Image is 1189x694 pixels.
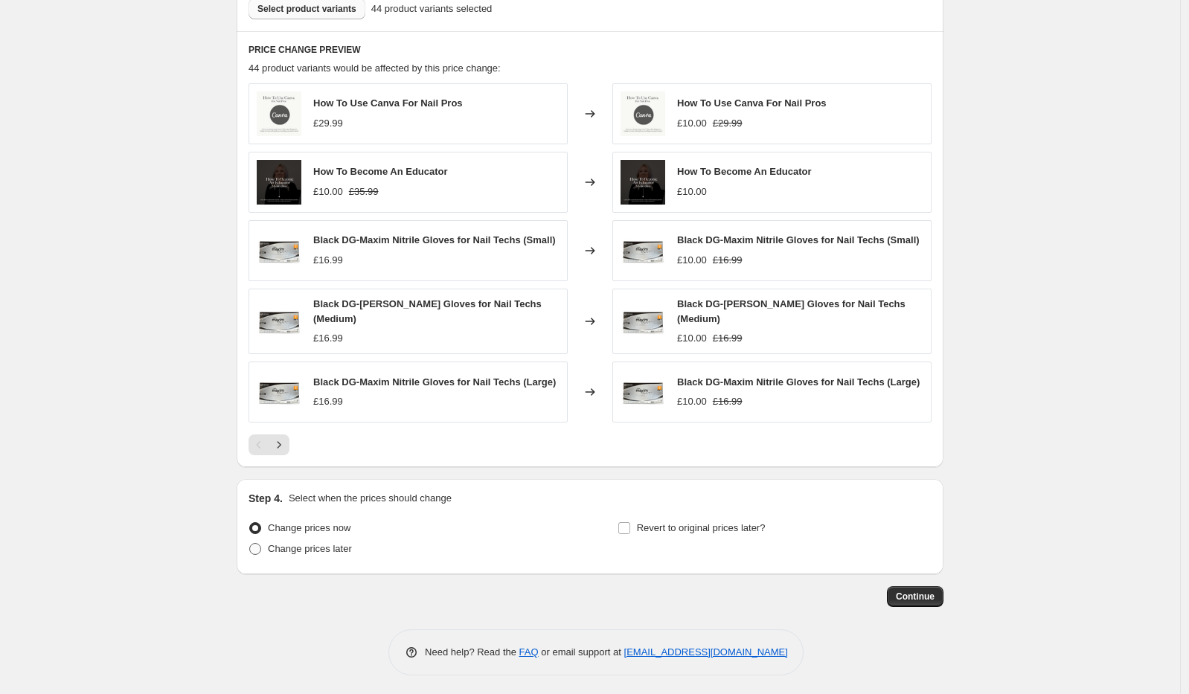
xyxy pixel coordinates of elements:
[621,299,665,344] img: FFE479DA-599C-4762-8777-8881E472FA7C_80x.png
[313,253,343,268] div: £16.99
[621,91,665,136] img: socialbusinesscourses-59_80x.png
[677,116,707,131] div: £10.00
[249,491,283,506] h2: Step 4.
[896,591,935,603] span: Continue
[257,3,356,15] span: Select product variants
[313,331,343,346] div: £16.99
[268,522,350,533] span: Change prices now
[313,394,343,409] div: £16.99
[249,434,289,455] nav: Pagination
[269,434,289,455] button: Next
[621,370,665,414] img: FFE479DA-599C-4762-8777-8881E472FA7C_80x.png
[257,370,301,414] img: FFE479DA-599C-4762-8777-8881E472FA7C_80x.png
[313,116,343,131] div: £29.99
[313,184,343,199] div: £10.00
[887,586,943,607] button: Continue
[713,253,743,268] strike: £16.99
[349,184,379,199] strike: £35.99
[371,1,493,16] span: 44 product variants selected
[257,228,301,273] img: FFE479DA-599C-4762-8777-8881E472FA7C_80x.png
[249,62,501,74] span: 44 product variants would be affected by this price change:
[257,91,301,136] img: socialbusinesscourses-59_80x.png
[677,234,920,245] span: Black DG-Maxim Nitrile Gloves for Nail Techs (Small)
[621,160,665,205] img: socialbusinesscourses-53_80x.png
[289,491,452,506] p: Select when the prices should change
[637,522,766,533] span: Revert to original prices later?
[677,376,920,388] span: Black DG-Maxim Nitrile Gloves for Nail Techs (Large)
[713,394,743,409] strike: £16.99
[677,331,707,346] div: £10.00
[677,298,906,324] span: Black DG-[PERSON_NAME] Gloves for Nail Techs (Medium)
[313,166,448,177] span: How To Become An Educator
[677,97,827,109] span: How To Use Canva For Nail Pros
[425,646,519,658] span: Need help? Read the
[257,160,301,205] img: socialbusinesscourses-53_80x.png
[249,44,932,56] h6: PRICE CHANGE PREVIEW
[677,166,812,177] span: How To Become An Educator
[519,646,539,658] a: FAQ
[257,299,301,344] img: FFE479DA-599C-4762-8777-8881E472FA7C_80x.png
[313,376,556,388] span: Black DG-Maxim Nitrile Gloves for Nail Techs (Large)
[539,646,624,658] span: or email support at
[313,97,463,109] span: How To Use Canva For Nail Pros
[624,646,788,658] a: [EMAIL_ADDRESS][DOMAIN_NAME]
[621,228,665,273] img: FFE479DA-599C-4762-8777-8881E472FA7C_80x.png
[268,543,352,554] span: Change prices later
[677,253,707,268] div: £10.00
[313,234,556,245] span: Black DG-Maxim Nitrile Gloves for Nail Techs (Small)
[713,331,743,346] strike: £16.99
[713,116,743,131] strike: £29.99
[677,184,707,199] div: £10.00
[677,394,707,409] div: £10.00
[313,298,542,324] span: Black DG-[PERSON_NAME] Gloves for Nail Techs (Medium)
